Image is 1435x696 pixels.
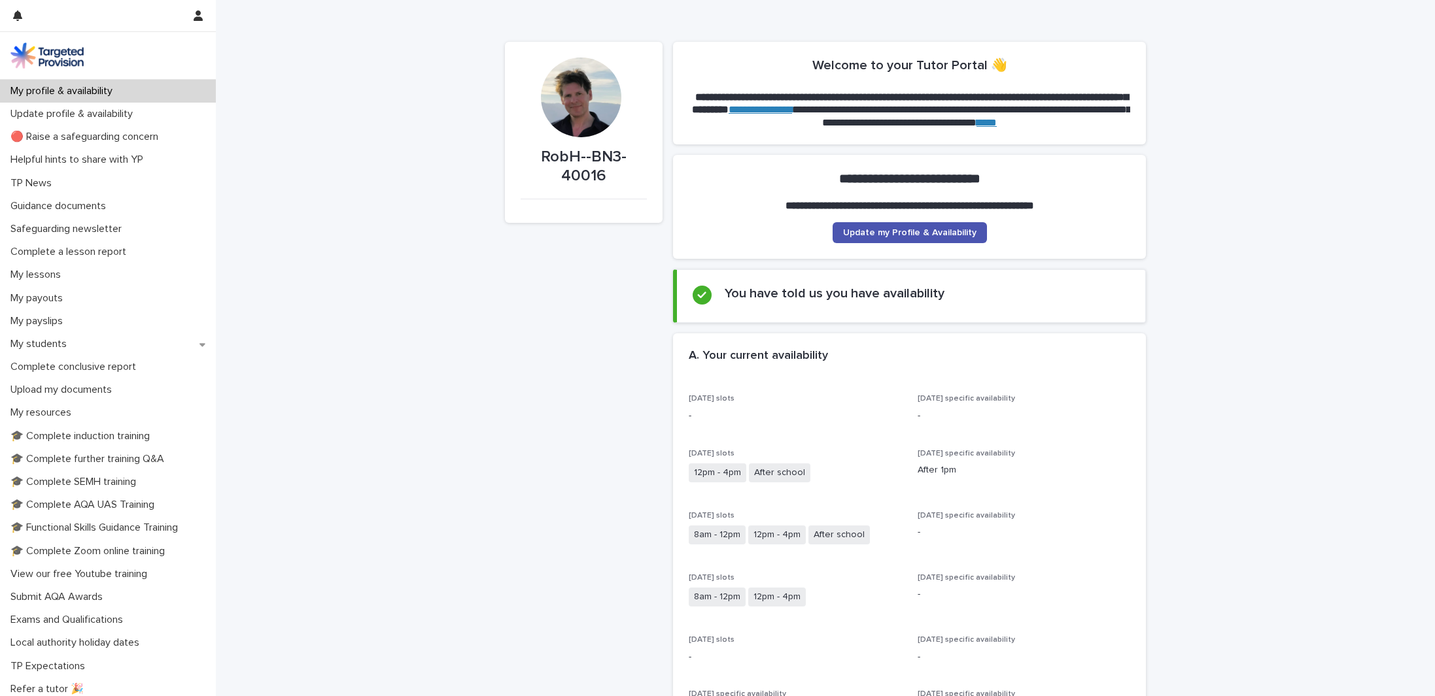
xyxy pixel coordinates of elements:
[918,636,1015,644] span: [DATE] specific availability
[5,338,77,350] p: My students
[918,512,1015,520] span: [DATE] specific availability
[918,463,1131,477] p: After 1pm
[5,499,165,511] p: 🎓 Complete AQA UAS Training
[725,286,944,301] h2: You have told us you have availability
[5,683,94,695] p: Refer a tutor 🎉
[5,660,95,672] p: TP Expectations
[918,525,1131,539] p: -
[808,525,870,544] span: After school
[5,154,154,166] p: Helpful hints to share with YP
[918,588,1131,601] p: -
[748,588,806,606] span: 12pm - 4pm
[689,409,902,423] p: -
[5,614,133,626] p: Exams and Qualifications
[521,148,647,186] p: RobH--BN3-40016
[5,361,147,373] p: Complete conclusive report
[5,545,175,557] p: 🎓 Complete Zoom online training
[5,637,150,649] p: Local authority holiday dates
[5,85,123,97] p: My profile & availability
[5,315,73,327] p: My payslips
[812,58,1007,73] h2: Welcome to your Tutor Portal 👋
[689,395,735,403] span: [DATE] slots
[689,512,735,520] span: [DATE] slots
[5,522,188,534] p: 🎓 Functional Skills Guidance Training
[843,228,977,237] span: Update my Profile & Availability
[5,476,147,488] p: 🎓 Complete SEMH training
[5,384,122,396] p: Upload my documents
[918,450,1015,457] span: [DATE] specific availability
[5,177,62,190] p: TP News
[5,108,143,120] p: Update profile & availability
[918,409,1131,423] p: -
[5,200,116,212] p: Guidance documents
[689,525,746,544] span: 8am - 12pm
[689,588,746,606] span: 8am - 12pm
[689,450,735,457] span: [DATE] slots
[10,42,84,69] img: M5nRWzHhSzIhMunXDL62
[5,223,132,235] p: Safeguarding newsletter
[918,395,1015,403] span: [DATE] specific availability
[918,574,1015,582] span: [DATE] specific availability
[5,292,73,305] p: My payouts
[5,591,113,603] p: Submit AQA Awards
[5,269,71,281] p: My lessons
[918,650,1131,664] p: -
[5,246,137,258] p: Complete a lesson report
[689,650,902,664] p: -
[689,574,735,582] span: [DATE] slots
[5,406,82,419] p: My resources
[689,636,735,644] span: [DATE] slots
[5,131,169,143] p: 🔴 Raise a safeguarding concern
[689,463,746,482] span: 12pm - 4pm
[5,430,160,442] p: 🎓 Complete induction training
[833,222,987,243] a: Update my Profile & Availability
[689,349,828,363] h2: A. Your current availability
[748,525,806,544] span: 12pm - 4pm
[5,568,158,580] p: View our free Youtube training
[749,463,810,482] span: After school
[5,453,175,465] p: 🎓 Complete further training Q&A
